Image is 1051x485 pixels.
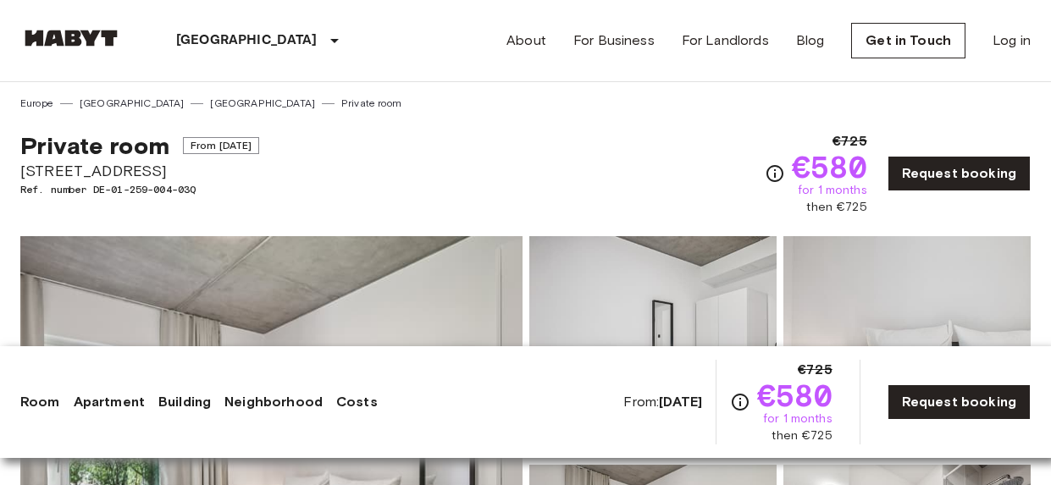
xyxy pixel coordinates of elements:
img: Picture of unit DE-01-259-004-03Q [783,236,1031,458]
a: Request booking [888,156,1031,191]
a: For Business [573,30,655,51]
a: [GEOGRAPHIC_DATA] [210,96,315,111]
a: Costs [336,392,378,412]
span: then €725 [806,199,866,216]
a: Room [20,392,60,412]
svg: Check cost overview for full price breakdown. Please note that discounts apply to new joiners onl... [730,392,750,412]
span: €725 [833,131,867,152]
span: From: [623,393,702,411]
span: Private room [20,131,169,160]
a: For Landlords [682,30,769,51]
img: Habyt [20,30,122,47]
span: €725 [798,360,833,380]
a: Europe [20,96,53,111]
span: From [DATE] [183,137,260,154]
span: for 1 months [798,182,867,199]
span: €580 [792,152,867,182]
a: Request booking [888,384,1031,420]
span: then €725 [772,427,832,444]
a: Private room [341,96,401,111]
span: €580 [757,380,833,411]
a: [GEOGRAPHIC_DATA] [80,96,185,111]
a: Get in Touch [851,23,965,58]
a: Blog [796,30,825,51]
img: Picture of unit DE-01-259-004-03Q [529,236,777,458]
span: [STREET_ADDRESS] [20,160,259,182]
a: About [506,30,546,51]
span: for 1 months [763,411,833,427]
a: Apartment [74,392,145,412]
svg: Check cost overview for full price breakdown. Please note that discounts apply to new joiners onl... [765,163,785,184]
a: Building [158,392,211,412]
b: [DATE] [659,394,702,410]
p: [GEOGRAPHIC_DATA] [176,30,318,51]
a: Neighborhood [224,392,323,412]
a: Log in [993,30,1031,51]
span: Ref. number DE-01-259-004-03Q [20,182,259,197]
